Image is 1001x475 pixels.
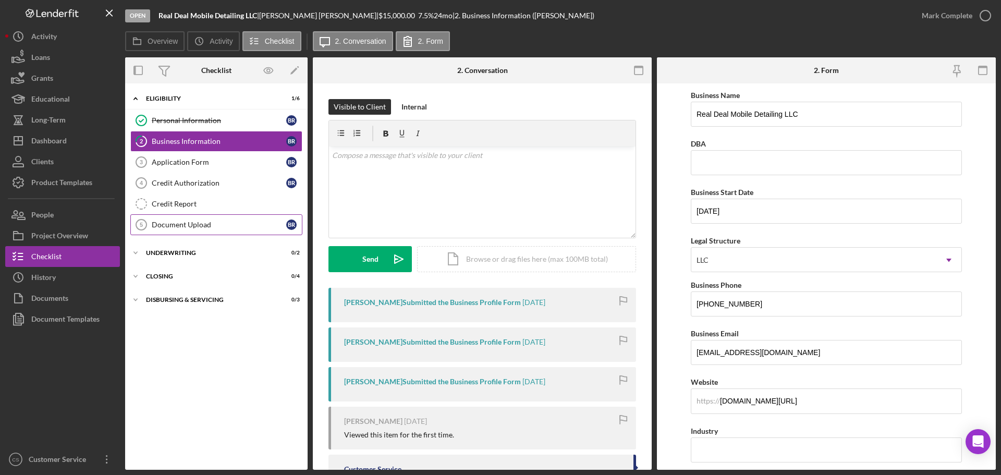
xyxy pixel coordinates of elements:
[5,449,120,470] button: CSCustomer Service
[328,99,391,115] button: Visible to Client
[31,68,53,91] div: Grants
[911,5,996,26] button: Mark Complete
[396,99,432,115] button: Internal
[379,11,418,20] div: $15,000.00
[691,427,718,435] label: Industry
[125,9,150,22] div: Open
[344,377,521,386] div: [PERSON_NAME] Submitted the Business Profile Form
[187,31,239,51] button: Activity
[148,37,178,45] label: Overview
[396,31,450,51] button: 2. Form
[5,26,120,47] button: Activity
[691,188,753,197] label: Business Start Date
[31,267,56,290] div: History
[5,130,120,151] button: Dashboard
[130,173,302,193] a: 4Credit AuthorizationBR
[5,267,120,288] a: History
[130,214,302,235] a: 5Document UploadBR
[344,417,402,425] div: [PERSON_NAME]
[31,204,54,228] div: People
[31,151,54,175] div: Clients
[158,11,257,20] b: Real Deal Mobile Detailing LLC
[140,159,143,165] tspan: 3
[401,99,427,115] div: Internal
[313,31,393,51] button: 2. Conversation
[5,68,120,89] button: Grants
[31,26,57,50] div: Activity
[125,31,185,51] button: Overview
[31,309,100,332] div: Document Templates
[814,66,839,75] div: 2. Form
[146,95,274,102] div: Eligibility
[26,449,94,472] div: Customer Service
[286,136,297,147] div: B R
[691,91,740,100] label: Business Name
[522,298,545,307] time: 2025-08-13 18:03
[418,11,434,20] div: 7.5 %
[286,115,297,126] div: B R
[691,329,739,338] label: Business Email
[286,157,297,167] div: B R
[328,246,412,272] button: Send
[697,397,720,405] div: https://
[281,273,300,279] div: 0 / 4
[457,66,508,75] div: 2. Conversation
[453,11,594,20] div: | 2. Business Information ([PERSON_NAME])
[434,11,453,20] div: 24 mo
[31,288,68,311] div: Documents
[140,222,143,228] tspan: 5
[140,138,143,144] tspan: 2
[130,131,302,152] a: 2Business InformationBR
[522,338,545,346] time: 2025-08-11 02:39
[265,37,295,45] label: Checklist
[344,465,401,473] div: Customer Service
[5,109,120,130] button: Long-Term
[966,429,991,454] div: Open Intercom Messenger
[5,246,120,267] button: Checklist
[334,99,386,115] div: Visible to Client
[31,172,92,196] div: Product Templates
[152,200,302,208] div: Credit Report
[31,89,70,112] div: Educational
[31,246,62,270] div: Checklist
[152,116,286,125] div: Personal Information
[418,37,443,45] label: 2. Form
[5,288,120,309] a: Documents
[146,273,274,279] div: Closing
[286,178,297,188] div: B R
[404,417,427,425] time: 2025-08-10 23:46
[5,225,120,246] a: Project Overview
[158,11,259,20] div: |
[5,47,120,68] button: Loans
[922,5,972,26] div: Mark Complete
[335,37,386,45] label: 2. Conversation
[344,298,521,307] div: [PERSON_NAME] Submitted the Business Profile Form
[344,431,454,439] div: Viewed this item for the first time.
[697,256,709,264] div: LLC
[691,139,706,148] label: DBA
[31,225,88,249] div: Project Overview
[5,172,120,193] a: Product Templates
[152,158,286,166] div: Application Form
[130,193,302,214] a: Credit Report
[201,66,231,75] div: Checklist
[281,95,300,102] div: 1 / 6
[146,250,274,256] div: Underwriting
[5,89,120,109] button: Educational
[210,37,233,45] label: Activity
[130,152,302,173] a: 3Application FormBR
[691,377,718,386] label: Website
[362,246,379,272] div: Send
[146,297,274,303] div: Disbursing & Servicing
[5,151,120,172] button: Clients
[5,204,120,225] button: People
[31,130,67,154] div: Dashboard
[286,220,297,230] div: B R
[5,309,120,330] a: Document Templates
